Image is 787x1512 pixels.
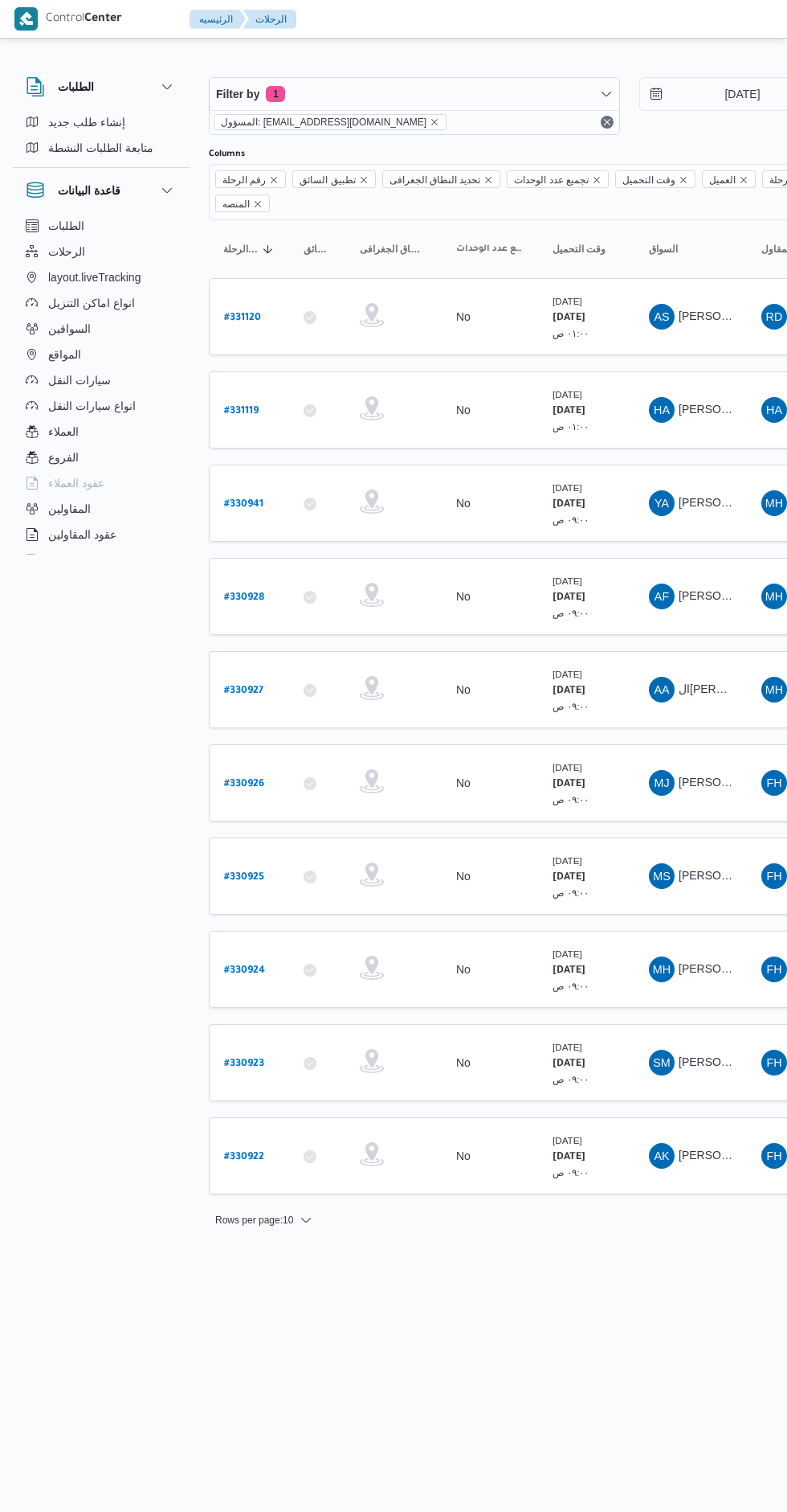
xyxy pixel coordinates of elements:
span: MH [765,584,783,609]
div: No [456,1055,471,1070]
button: رقم الرحلةSorted in descending order [217,236,281,262]
button: layout.liveTracking [19,264,183,290]
b: # 331119 [224,406,259,417]
button: الرحلات [19,239,183,264]
span: FH [766,1143,781,1169]
span: المنصه [222,195,250,213]
a: #331119 [224,400,259,421]
b: [DATE] [553,499,585,510]
div: No [456,589,471,604]
span: AK [654,1143,669,1169]
a: #331120 [224,306,261,328]
div: No [456,496,471,510]
span: تحديد النطاق الجغرافى [389,171,481,189]
button: العملاء [19,419,183,445]
span: سيارات النقل [48,371,111,390]
button: متابعة الطلبات النشطة [19,135,183,161]
a: #330922 [224,1145,264,1167]
b: [DATE] [553,592,585,604]
b: [DATE] [553,1152,585,1163]
span: المقاولين [48,499,91,518]
small: [DATE] [553,762,582,772]
div: Muhammad Jmal Abadalaata Abadalihamaid [649,770,675,796]
span: AS [654,304,669,330]
div: No [456,403,471,417]
span: AF [654,584,669,609]
small: ٠١:٠٠ ص [553,328,589,338]
b: [DATE] [553,1059,585,1070]
button: Remove تحديد النطاق الجغرافى from selection in this group [483,175,493,185]
button: الرحلات [243,10,296,29]
button: Remove تطبيق السائق from selection in this group [359,175,369,185]
svg: Sorted in descending order [262,243,275,256]
div: Husam Aldin Tahir Ala Muhammad [761,397,787,423]
a: #330925 [224,866,264,887]
span: SM [653,1050,671,1076]
span: MH [765,490,783,516]
span: تجميع عدد الوحدات [456,243,524,256]
span: رقم الرحلة [222,171,266,189]
span: FH [766,863,781,889]
small: [DATE] [553,389,582,400]
span: تطبيق السائق [292,170,375,188]
div: Rajh Dhba Muhni Msaad [761,304,787,330]
button: المواقع [19,342,183,367]
div: Ftha Hassan Jlal Abo Alhassan Shrkah Trabo [761,1143,787,1169]
b: [DATE] [553,313,585,324]
div: قاعدة البيانات [13,213,190,561]
span: FH [766,957,781,982]
small: ٠٩:٠٠ ص [553,981,589,991]
span: تطبيق السائق [304,243,331,256]
small: [DATE] [553,482,582,493]
button: الطلبات [19,213,183,239]
button: Remove [597,113,617,132]
span: تحديد النطاق الجغرافى [382,170,501,188]
span: تجميع عدد الوحدات [507,170,609,188]
button: السواقين [19,316,183,342]
small: ٠٩:٠٠ ص [553,794,589,805]
button: Filter by1 active filters [210,78,619,110]
button: وقت التحميل [546,236,626,262]
b: # 330926 [224,779,264,790]
div: Shaban Mahmood Abadallah Alfadhala [649,1050,675,1076]
span: عقود العملاء [48,473,104,493]
span: انواع سيارات النقل [48,396,136,416]
span: تطبيق السائق [300,171,355,189]
small: ٠٩:٠٠ ص [553,1167,589,1178]
button: إنشاء طلب جديد [19,109,183,135]
div: No [456,962,471,977]
span: [PERSON_NAME] [679,1055,771,1068]
span: YA [654,490,669,516]
b: # 330922 [224,1152,264,1163]
span: AA [654,677,669,703]
a: #330941 [224,493,263,514]
span: اجهزة التليفون [48,551,115,570]
b: # 330927 [224,686,263,697]
div: No [456,309,471,324]
div: Ahmad Ftha Muhammad Mahmood Ahmad [649,584,675,609]
span: رقم الرحلة; Sorted in descending order [223,243,259,256]
a: #330924 [224,959,265,981]
small: [DATE] [553,949,582,959]
h3: قاعدة البيانات [58,181,120,200]
small: [DATE] [553,1135,582,1145]
small: [DATE] [553,669,582,679]
button: Remove المنصه from selection in this group [253,199,263,209]
button: انواع سيارات النقل [19,393,183,419]
span: [PERSON_NAME] [679,403,771,416]
span: [PERSON_NAME] [679,496,771,509]
small: ٠٩:٠٠ ص [553,514,589,525]
span: MJ [654,770,669,796]
span: HA [654,397,670,423]
span: تحديد النطاق الجغرافى [360,243,427,256]
span: Filter by [216,84,259,104]
button: remove selected entity [430,117,439,127]
div: No [456,1149,471,1163]
small: ٠١:٠٠ ص [553,421,589,432]
small: ٠٩:٠٠ ص [553,887,589,898]
small: [DATE] [553,576,582,586]
span: MS [653,863,671,889]
a: #330926 [224,772,264,794]
span: المسؤول: [EMAIL_ADDRESS][DOMAIN_NAME] [221,115,426,129]
div: Yasr Abadaljwad Aljmail Abadaljwad [649,490,675,516]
